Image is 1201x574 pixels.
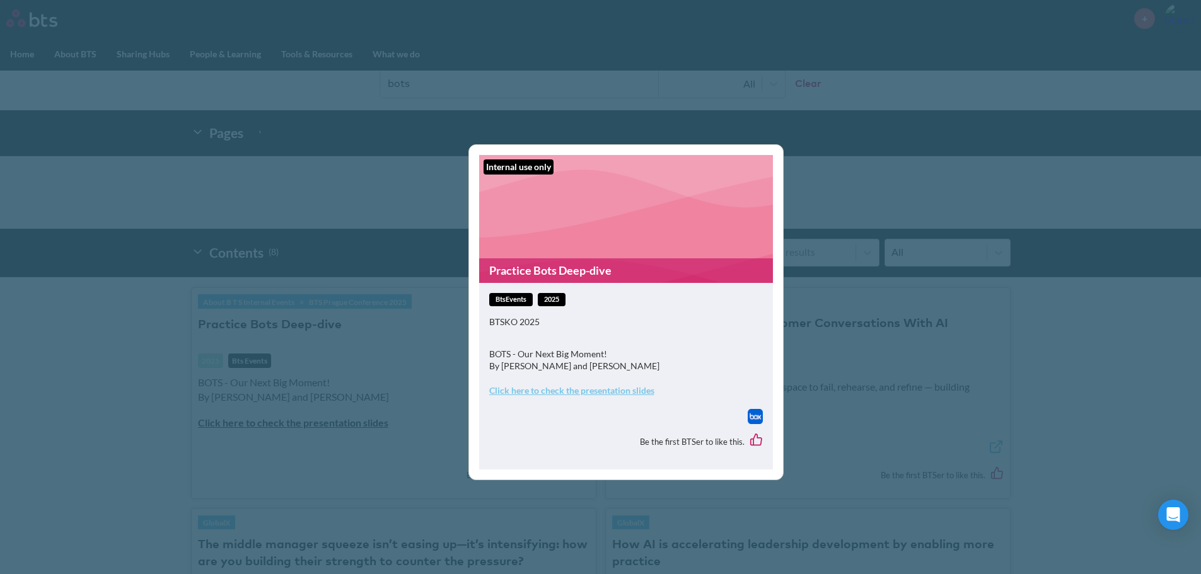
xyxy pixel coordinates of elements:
p: BOTS - Our Next Big Moment! By [PERSON_NAME] and [PERSON_NAME] [489,348,763,372]
a: Practice Bots Deep-dive [479,258,773,283]
span: 2025 [538,293,566,306]
a: Click here to check the presentation slides [489,385,654,396]
div: Be the first BTSer to like this. [489,424,763,459]
img: Box logo [748,409,763,424]
p: BTSKO 2025 [489,316,763,328]
div: Open Intercom Messenger [1158,500,1188,530]
a: Download file from Box [748,409,763,424]
span: btsEvents [489,293,533,306]
div: Internal use only [484,159,554,175]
